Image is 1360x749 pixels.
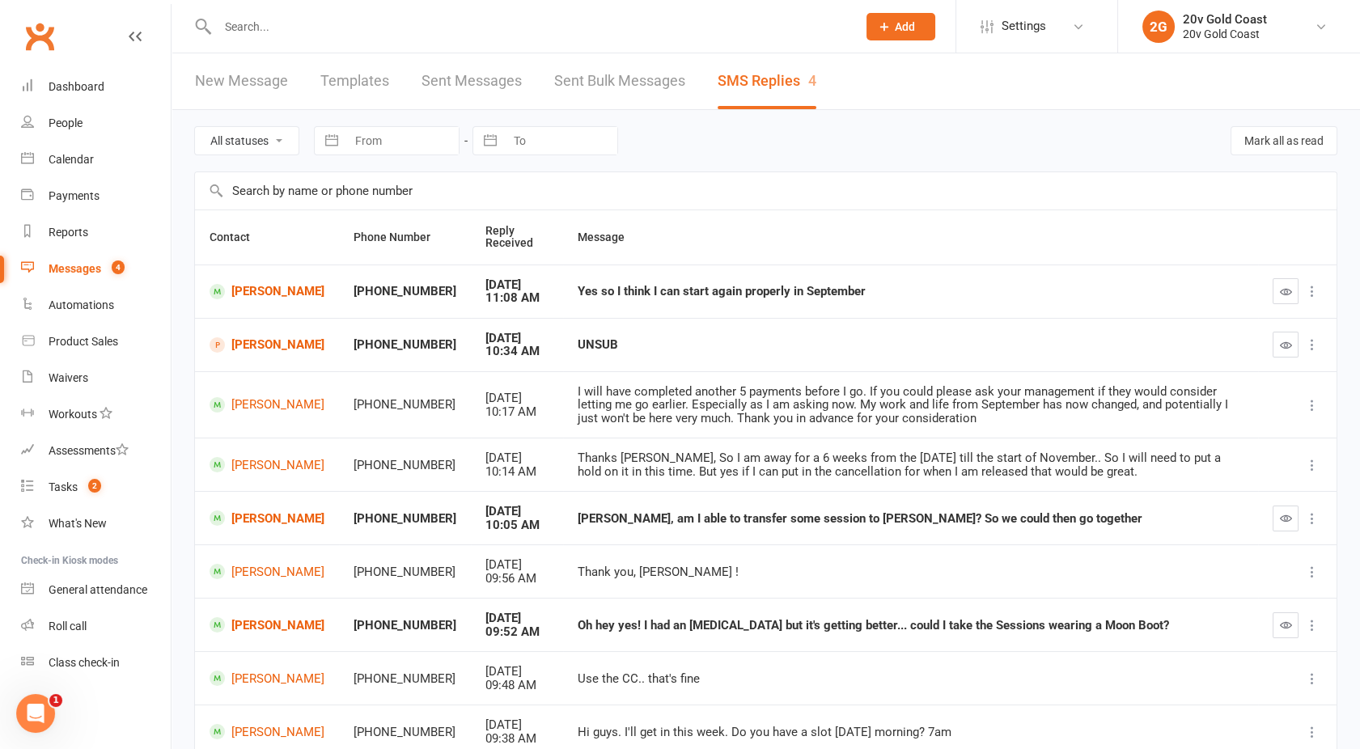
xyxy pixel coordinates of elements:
span: Settings [1002,8,1046,44]
div: 10:34 AM [485,345,549,358]
div: 4 [808,72,816,89]
div: [PHONE_NUMBER] [354,285,456,298]
a: Class kiosk mode [21,645,171,681]
input: Search by name or phone number [195,172,1337,209]
a: Templates [320,53,389,109]
div: What's New [49,517,107,530]
a: Calendar [21,142,171,178]
th: Contact [195,210,339,264]
a: Tasks 2 [21,469,171,506]
div: Calendar [49,153,94,166]
a: [PERSON_NAME] [210,397,324,413]
button: Mark all as read [1231,126,1337,155]
div: 2G [1142,11,1175,43]
div: Thank you, [PERSON_NAME] ! [578,565,1243,579]
a: [PERSON_NAME] [210,457,324,472]
a: [PERSON_NAME] [210,510,324,526]
button: Add [866,13,935,40]
div: [DATE] [485,391,549,405]
div: Roll call [49,620,87,633]
a: General attendance kiosk mode [21,572,171,608]
div: [DATE] [485,665,549,679]
div: Dashboard [49,80,104,93]
div: General attendance [49,583,147,596]
div: 10:17 AM [485,405,549,419]
a: Sent Bulk Messages [554,53,685,109]
div: [PHONE_NUMBER] [354,512,456,526]
div: 09:56 AM [485,572,549,586]
a: Roll call [21,608,171,645]
div: Reports [49,226,88,239]
div: [PERSON_NAME], am I able to transfer some session to [PERSON_NAME]? So we could then go together [578,512,1243,526]
a: Messages 4 [21,251,171,287]
div: Product Sales [49,335,118,348]
div: Class check-in [49,656,120,669]
a: People [21,105,171,142]
div: UNSUB [578,338,1243,352]
div: 20v Gold Coast [1183,12,1267,27]
a: Dashboard [21,69,171,105]
div: People [49,116,83,129]
div: [DATE] [485,558,549,572]
a: [PERSON_NAME] [210,564,324,579]
div: Assessments [49,444,129,457]
span: Add [895,20,915,33]
a: Reports [21,214,171,251]
div: Use the CC.. that's fine [578,672,1243,686]
div: [PHONE_NUMBER] [354,619,456,633]
a: [PERSON_NAME] [210,724,324,739]
a: [PERSON_NAME] [210,337,324,353]
input: To [505,127,617,154]
a: Assessments [21,433,171,469]
div: [DATE] [485,718,549,732]
a: Payments [21,178,171,214]
a: [PERSON_NAME] [210,617,324,633]
div: 09:52 AM [485,625,549,639]
a: [PERSON_NAME] [210,671,324,686]
div: Hi guys. I'll get in this week. Do you have a slot [DATE] morning? 7am [578,726,1243,739]
div: Waivers [49,371,88,384]
span: 1 [49,694,62,707]
div: Payments [49,189,100,202]
div: [PHONE_NUMBER] [354,726,456,739]
div: [DATE] [485,332,549,345]
th: Reply Received [471,210,563,264]
div: Thanks [PERSON_NAME], So I am away for a 6 weeks from the [DATE] till the start of November.. So ... [578,451,1243,478]
div: 11:08 AM [485,291,549,305]
div: [DATE] [485,611,549,625]
div: Oh hey yes! I had an [MEDICAL_DATA] but it's getting better... could I take the Sessions wearing ... [578,619,1243,633]
div: [DATE] [485,505,549,518]
div: 09:38 AM [485,732,549,746]
th: Phone Number [339,210,471,264]
div: [PHONE_NUMBER] [354,565,456,579]
a: Clubworx [19,16,60,57]
div: Yes so I think I can start again properly in September [578,285,1243,298]
a: What's New [21,506,171,542]
div: Tasks [49,480,78,493]
a: Automations [21,287,171,324]
a: SMS Replies4 [718,53,816,109]
div: [PHONE_NUMBER] [354,459,456,472]
iframe: Intercom live chat [16,694,55,733]
a: Sent Messages [422,53,522,109]
div: I will have completed another 5 payments before I go. If you could please ask your management if ... [578,385,1243,425]
div: [DATE] [485,451,549,465]
a: [PERSON_NAME] [210,284,324,299]
div: 10:14 AM [485,465,549,479]
a: Waivers [21,360,171,396]
input: From [346,127,459,154]
a: New Message [195,53,288,109]
div: Workouts [49,408,97,421]
div: Automations [49,298,114,311]
div: 09:48 AM [485,679,549,692]
div: [DATE] [485,278,549,292]
div: [PHONE_NUMBER] [354,672,456,686]
div: Messages [49,262,101,275]
div: 10:05 AM [485,518,549,532]
a: Workouts [21,396,171,433]
a: Product Sales [21,324,171,360]
div: 20v Gold Coast [1183,27,1267,41]
span: 2 [88,479,101,493]
input: Search... [213,15,845,38]
span: 4 [112,260,125,274]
